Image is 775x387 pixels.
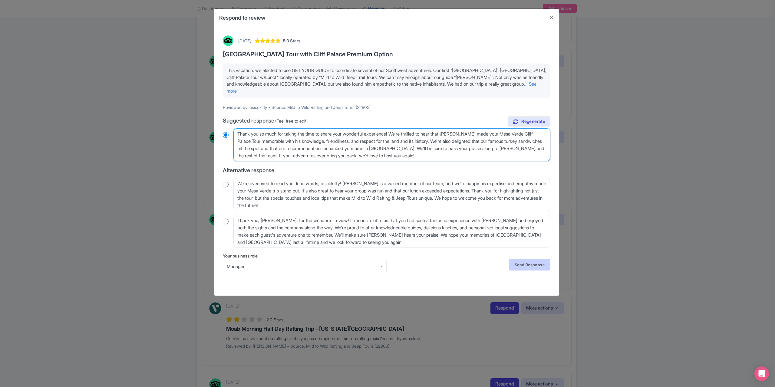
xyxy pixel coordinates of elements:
[233,215,550,248] textarea: Thank you, [PERSON_NAME], for the wonderful review! It means a lot to us that you had such a fant...
[223,167,274,173] span: Alternative response
[233,128,550,161] textarea: Thank you so much, psicokitty, for taking the time to share your wonderful experience! We're thri...
[223,253,258,258] span: Your business role
[509,259,550,271] a: Send Response
[283,38,300,44] span: 5.0 Stars
[223,117,274,124] span: Suggested response
[226,67,546,94] span: This vacation, we elected to use GET YOUR GUIDE to coordinate several of our Southwest adventures...
[223,35,233,46] img: Tripadvisor Logo
[544,9,559,26] button: Close
[521,119,545,124] span: Regenerate
[223,104,550,110] p: Reviewed by: psicokitty • Source: Mild to Wild Rafting and Jeep Tours (22803)
[219,14,265,22] h4: Respond to review
[508,116,550,126] a: Regenerate
[233,178,550,211] textarea: We're overjoyed to read your kind words, psicokitty! [PERSON_NAME] is a valued member of our team...
[223,51,550,57] h3: [GEOGRAPHIC_DATA] Tour with Cliff Palace Premium Option
[275,118,308,123] span: (Feel free to edit)
[226,81,536,94] a: ... See more
[754,366,769,381] div: Open Intercom Messenger
[238,38,251,44] div: [DATE]
[227,264,383,269] div: Manager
